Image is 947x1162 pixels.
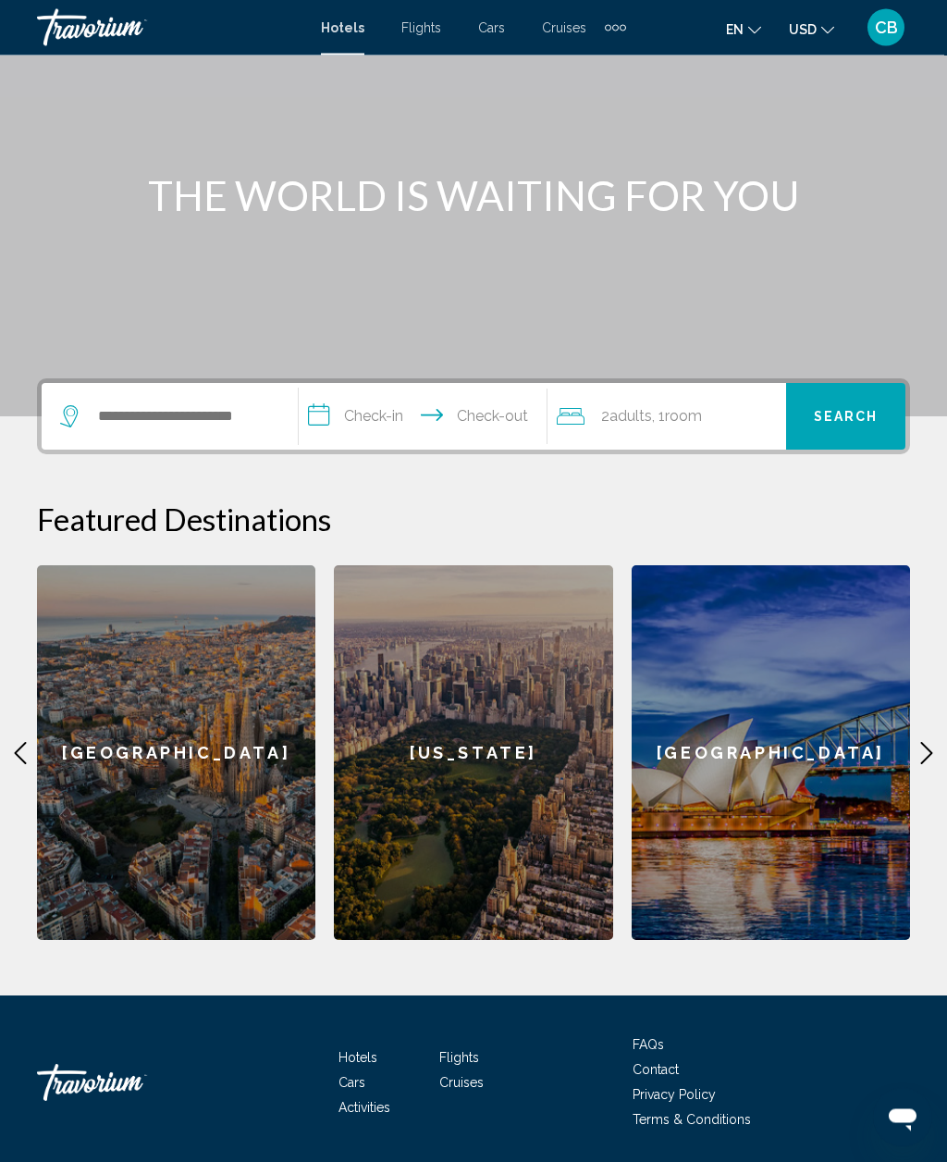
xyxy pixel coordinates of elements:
[633,1088,716,1103] a: Privacy Policy
[873,1088,932,1147] iframe: Bouton de lancement de la fenêtre de messagerie
[547,384,786,451] button: Travelers: 2 adults, 0 children
[439,1051,479,1066] a: Flights
[299,384,547,451] button: Check in and out dates
[632,566,910,941] a: [GEOGRAPHIC_DATA]
[401,20,441,35] a: Flights
[42,384,905,451] div: Search widget
[334,566,612,941] a: [US_STATE]
[542,20,586,35] a: Cruises
[127,172,820,220] h1: THE WORLD IS WAITING FOR YOU
[609,408,652,426] span: Adults
[814,411,879,426] span: Search
[321,20,364,35] a: Hotels
[338,1051,377,1066] a: Hotels
[726,16,761,43] button: Change language
[601,404,652,430] span: 2
[478,20,505,35] a: Cars
[786,384,905,451] button: Search
[862,8,910,47] button: User Menu
[633,1038,664,1053] a: FAQs
[633,1113,751,1128] a: Terms & Conditions
[875,19,898,37] span: CB
[37,1056,222,1111] a: Travorium
[605,13,626,43] button: Extra navigation items
[338,1101,390,1116] a: Activities
[37,9,302,46] a: Travorium
[338,1076,365,1091] a: Cars
[726,22,744,37] span: en
[665,408,702,426] span: Room
[633,1063,679,1078] a: Contact
[652,404,702,430] span: , 1
[439,1076,484,1091] a: Cruises
[37,501,910,538] h2: Featured Destinations
[37,566,315,941] a: [GEOGRAPHIC_DATA]
[789,16,834,43] button: Change currency
[789,22,817,37] span: USD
